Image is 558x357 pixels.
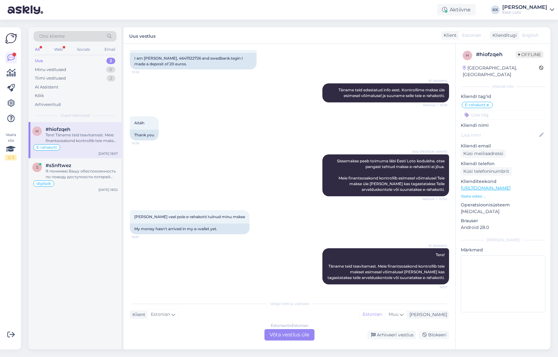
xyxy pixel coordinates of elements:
[522,32,539,39] span: English
[134,120,144,125] span: Aitäh
[35,93,44,99] div: Kõik
[271,323,308,328] div: Estonian to Estonian
[130,130,159,140] div: Thank you
[461,93,545,100] p: Kliendi tag'id
[423,243,447,248] span: AI Assistent
[441,32,457,39] div: Klient
[461,167,512,176] div: Küsi telefoninumbrit
[463,65,539,78] div: [GEOGRAPHIC_DATA], [GEOGRAPHIC_DATA]
[461,143,545,149] p: Kliendi email
[134,214,245,219] span: [PERSON_NAME] veel pole e-rahakotti tulnud minu mskse
[103,45,117,54] div: Email
[461,178,545,185] p: Klienditeekond
[502,5,554,15] a: [PERSON_NAME]Eesti Loto
[35,84,58,90] div: AI Assistent
[35,129,39,133] span: h
[461,132,538,139] input: Lisa nimi
[35,75,66,81] div: Tiimi vestlused
[5,132,16,160] div: Vaata siia
[359,310,385,319] div: Estonian
[339,88,446,98] span: Täname teid edastatud info eest. Kontrollime makse üle esimesel võimalusel ja suuname selle teie ...
[461,122,545,129] p: Kliendi nimi
[106,67,115,73] div: 0
[130,224,250,234] div: My money hasn't arrived in my e-wallet yet.
[107,75,115,81] div: 2
[46,132,118,144] div: Tere! Täname teid teavitamast. Meie finantsosakond kontrollib teie makset esimesel võimalusel [PE...
[407,311,447,318] div: [PERSON_NAME]
[132,235,155,239] span: 18:57
[46,168,118,180] div: Я понимаю Вашу обеспокоенность по поводу доступности лотерей для пожилых людей или тех, кто не по...
[46,127,70,132] span: #hiofzqeh
[490,32,517,39] div: Klienditugi
[423,285,447,289] span: 18:57
[461,110,545,120] input: Lisa tag
[151,311,170,318] span: Estonian
[461,185,510,191] a: [URL][DOMAIN_NAME]
[367,331,416,339] div: Arhiveeri vestlus
[461,237,545,243] div: [PERSON_NAME]
[461,247,545,253] p: Märkmed
[106,58,115,64] div: 2
[130,53,257,69] div: I am [PERSON_NAME], 46411122726 and swedbank.tegin I made a deposit of 20 euros.
[98,151,118,156] div: [DATE] 18:57
[264,329,314,341] div: Võta vestlus üle
[461,193,545,199] p: Vaata edasi ...
[35,67,66,73] div: Minu vestlused
[5,155,16,160] div: 2 / 3
[423,78,447,83] span: AI Assistent
[419,331,449,339] div: Blokeeri
[461,149,506,158] div: Küsi meiliaadressi
[412,149,447,154] span: Kille [PERSON_NAME]
[76,45,91,54] div: Socials
[516,51,543,58] span: Offline
[130,301,449,307] div: Valige keel ja vastake
[129,31,155,40] label: Uus vestlus
[337,159,446,192] span: Sissemakse peab toimuma läbi Eesti Loto kodulehe, otse pangast tehtud makse e-rahakotti ei jõua. ...
[461,217,545,224] p: Brauser
[5,32,17,44] img: Askly Logo
[327,252,446,280] span: Tere! Täname teid teavitamast. Meie finantsosakond kontrollib teie makset esimesel võimalusel [PE...
[132,70,155,75] span: 10:18
[36,182,51,185] span: digilipik
[461,84,545,89] div: Kliendi info
[437,4,476,16] div: Aktiivne
[39,33,65,40] span: Otsi kliente
[98,187,118,192] div: [DATE] 18:32
[476,51,516,58] div: # hiofzqeh
[60,113,90,118] span: Uued vestlused
[35,101,61,108] div: Arhiveeritud
[462,32,481,39] span: Estonian
[422,197,447,201] span: Nähtud ✓ 10:54
[491,5,500,14] div: KK
[502,10,547,15] div: Eesti Loto
[423,103,447,107] span: Nähtud ✓ 10:18
[461,202,545,208] p: Operatsioonisüsteem
[130,311,145,318] div: Klient
[36,165,38,170] span: s
[132,141,155,146] span: 10:18
[465,103,485,107] span: E-rahakott
[466,53,469,58] span: h
[461,224,545,231] p: Android 28.0
[461,208,545,215] p: [MEDICAL_DATA]
[46,163,71,168] span: #s5nftwez
[389,311,398,317] span: Muu
[34,45,41,54] div: All
[461,160,545,167] p: Kliendi telefon
[502,5,547,10] div: [PERSON_NAME]
[36,146,57,149] span: E-rahakott
[53,45,64,54] div: Web
[35,58,43,64] div: Uus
